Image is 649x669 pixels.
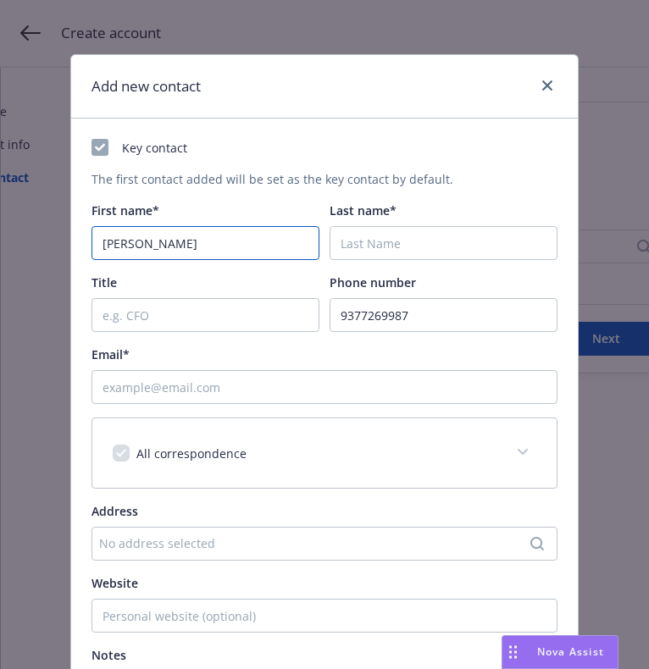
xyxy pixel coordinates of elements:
[92,575,138,591] span: Website
[92,346,130,362] span: Email*
[92,274,117,290] span: Title
[502,636,524,668] div: Drag to move
[92,503,138,519] span: Address
[92,170,557,188] div: The first contact added will be set as the key contact by default.
[92,139,557,157] div: Key contact
[92,298,319,332] input: e.g. CFO
[502,635,618,669] button: Nova Assist
[92,370,557,404] input: example@email.com
[92,599,557,633] input: Personal website (optional)
[330,226,557,260] input: Last Name
[92,202,159,218] span: First name*
[92,75,201,97] h1: Add new contact
[136,445,247,462] span: All correspondence
[537,644,604,659] span: Nova Assist
[92,647,126,663] span: Notes
[92,418,557,488] div: All correspondence
[99,534,533,552] div: No address selected
[330,274,416,290] span: Phone number
[530,537,544,550] svg: Search
[92,527,557,561] button: No address selected
[330,298,557,332] input: (xxx) xxx-xxx
[537,75,557,96] a: close
[330,202,397,218] span: Last name*
[92,226,319,260] input: First Name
